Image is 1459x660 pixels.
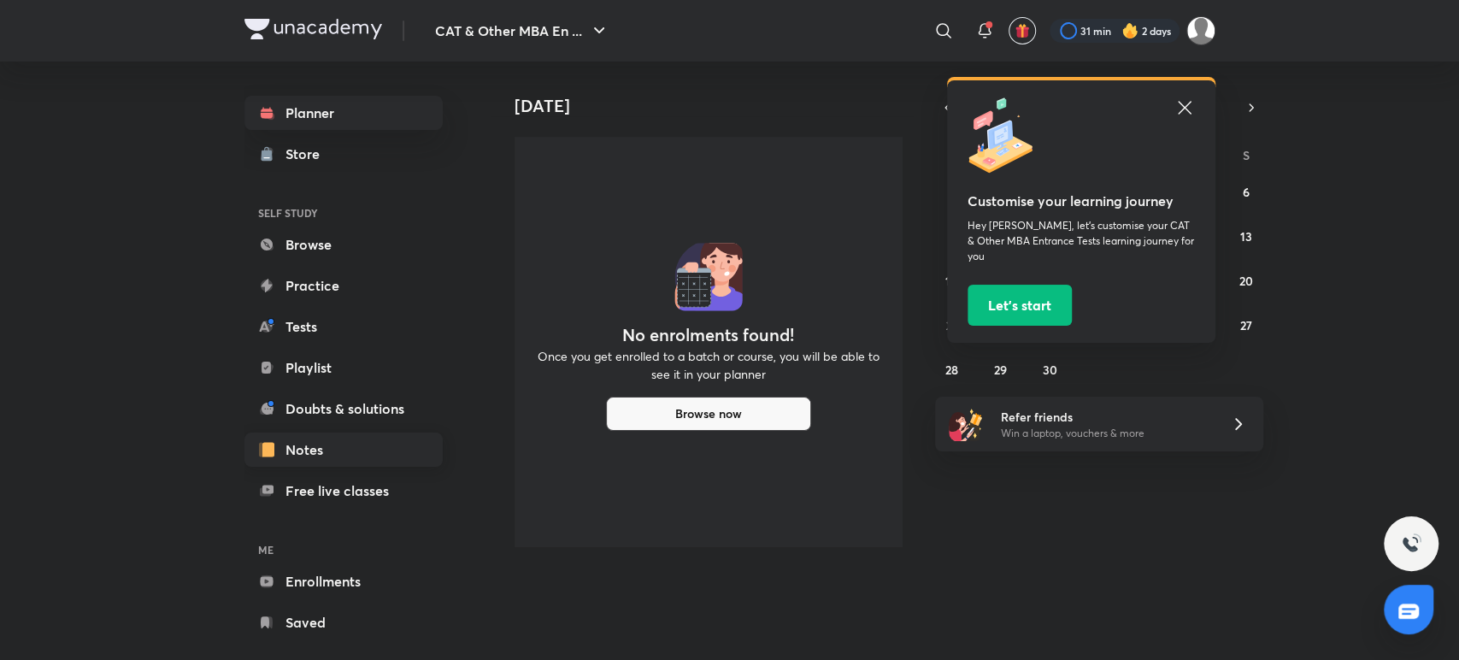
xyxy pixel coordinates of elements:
button: September 27, 2025 [1233,311,1260,339]
a: Enrollments [244,564,443,598]
img: Company Logo [244,19,382,39]
img: ttu [1401,533,1421,554]
h6: Refer friends [1000,408,1210,426]
button: September 6, 2025 [1233,178,1260,205]
button: Browse now [606,397,811,431]
button: September 13, 2025 [1233,222,1260,250]
button: September 7, 2025 [938,222,965,250]
p: Win a laptop, vouchers & more [1000,426,1210,441]
h4: [DATE] [515,96,916,116]
abbr: September 6, 2025 [1243,184,1250,200]
a: Browse [244,227,443,262]
img: icon [968,97,1044,174]
a: Planner [244,96,443,130]
button: September 29, 2025 [987,356,1015,383]
button: September 20, 2025 [1233,267,1260,294]
img: No events [674,243,743,311]
a: Company Logo [244,19,382,44]
a: Store [244,137,443,171]
img: avatar [1015,23,1030,38]
button: September 14, 2025 [938,267,965,294]
abbr: September 14, 2025 [945,273,957,289]
a: Doubts & solutions [244,392,443,426]
img: Sameeran Panda [1186,16,1215,45]
abbr: September 29, 2025 [994,362,1007,378]
abbr: Saturday [1243,147,1250,163]
abbr: September 13, 2025 [1240,228,1252,245]
div: Store [285,144,330,164]
abbr: September 30, 2025 [1043,362,1057,378]
h5: Customise your learning journey [968,191,1195,211]
a: Playlist [244,351,443,385]
button: September 21, 2025 [938,311,965,339]
button: Let’s start [968,285,1072,326]
button: CAT & Other MBA En ... [425,14,620,48]
h4: No enrolments found! [622,325,794,345]
button: September 28, 2025 [938,356,965,383]
img: referral [949,407,983,441]
a: Tests [244,309,443,344]
a: Saved [244,605,443,639]
a: Free live classes [244,474,443,508]
abbr: September 27, 2025 [1240,317,1252,333]
a: Practice [244,268,443,303]
abbr: September 20, 2025 [1239,273,1253,289]
a: Notes [244,433,443,467]
p: Once you get enrolled to a batch or course, you will be able to see it in your planner [535,347,882,383]
img: streak [1121,22,1138,39]
button: September 30, 2025 [1036,356,1063,383]
h6: SELF STUDY [244,198,443,227]
p: Hey [PERSON_NAME], let’s customise your CAT & Other MBA Entrance Tests learning journey for you [968,218,1195,264]
h6: ME [244,535,443,564]
button: avatar [1009,17,1036,44]
abbr: September 28, 2025 [945,362,958,378]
